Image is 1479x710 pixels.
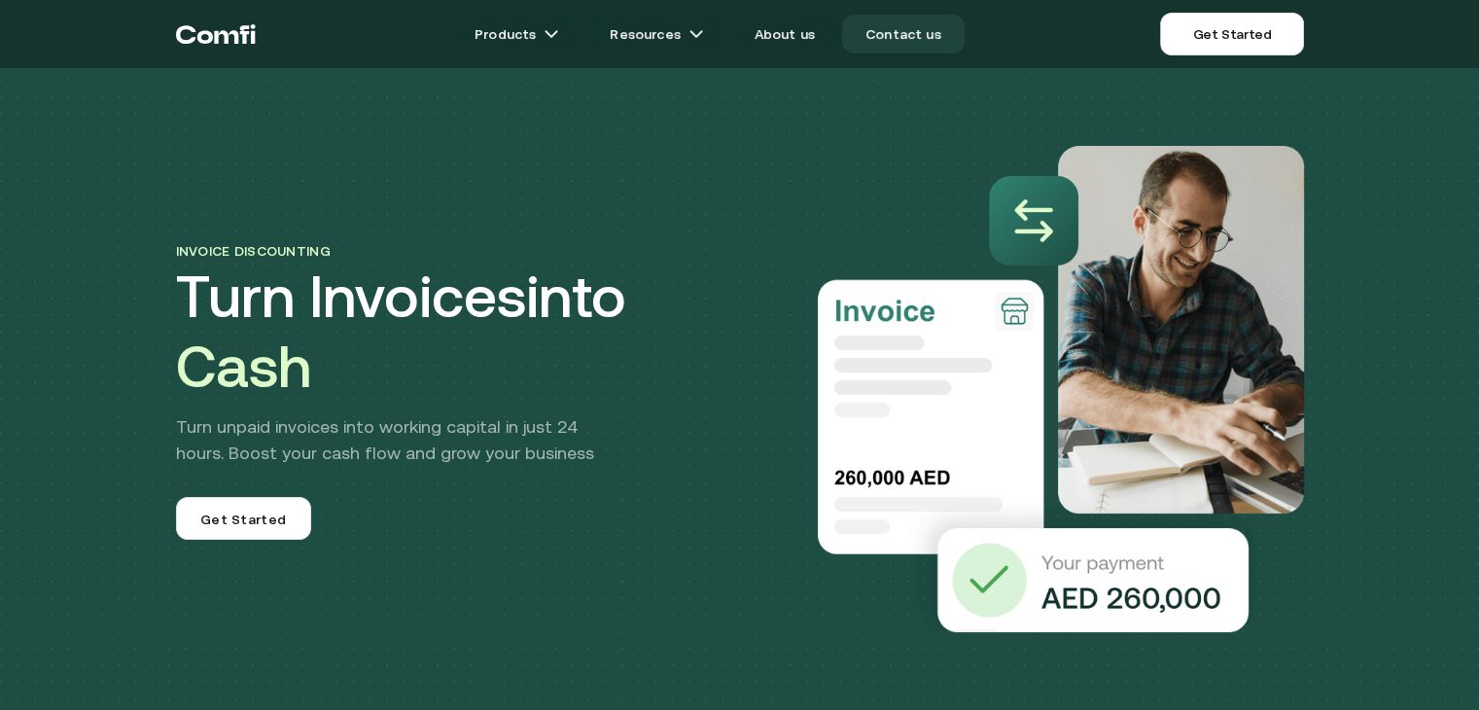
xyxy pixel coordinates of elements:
img: Invoice Discounting [818,146,1304,632]
img: arrow icons [688,26,704,42]
a: Return to the top of the Comfi home page [176,5,256,63]
a: About us [731,15,838,53]
a: Get Started [176,497,311,540]
a: Contact us [842,15,965,53]
a: Productsarrow icons [451,15,582,53]
img: arrow icons [544,26,559,42]
h1: Turn Invoices into [176,262,740,402]
a: Get Started [1160,13,1303,55]
span: Cash [176,333,312,400]
a: Resourcesarrow icons [586,15,726,53]
span: Invoice discounting [176,243,331,259]
span: Get Started [200,510,286,533]
p: Turn unpaid invoices into working capital in just 24 hours. Boost your cash flow and grow your bu... [176,413,627,466]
